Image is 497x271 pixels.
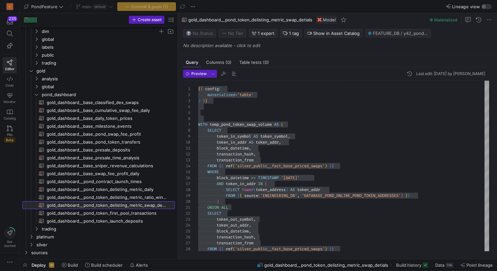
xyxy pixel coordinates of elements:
[221,246,224,252] span: {
[217,146,249,151] span: block_datetime
[297,187,320,192] span: token_addr
[22,185,175,193] a: gold_dashboard__pond_token_delisting_metric_daily​​​​​​​​​​
[256,140,279,145] span: token_addr
[183,92,190,98] div: 2
[183,181,190,187] div: 17
[249,229,251,234] span: ,
[183,163,190,169] div: 14
[198,122,207,127] span: WITH
[226,193,235,198] span: FROM
[274,122,279,127] span: AS
[47,209,167,217] span: gold_dashboard__pond_token_first_pool_transactions​​​​​​​​​​
[22,91,175,98] div: Press SPACE to select this row.
[3,1,17,12] a: C
[3,73,17,90] a: Code
[22,27,175,35] div: Press SPACE to select this row.
[7,3,13,10] div: C
[249,29,277,38] button: 1 expert
[281,122,283,127] span: (
[434,17,457,22] span: Materialized
[31,4,58,9] span: PondFeature
[22,201,175,209] a: gold_dashboard__pond_token_delisting_metric_swap_detials​​​​​​​​​​
[22,114,175,122] div: Press SPACE to select this row.
[256,187,286,192] span: token_address
[206,60,231,65] span: Columns
[3,106,17,123] a: Catalog
[217,157,253,163] span: transaction_from
[42,75,174,83] span: analysis
[221,205,228,210] span: ALL
[183,246,190,252] div: 28
[22,217,175,225] div: Press SPACE to select this row.
[288,134,290,139] span: ,
[318,18,321,22] img: undefined
[47,99,167,106] span: gold_dashboard__base_classified_dex_swaps​​​​​​​​​​
[219,163,221,169] span: {
[22,138,175,146] a: gold_dashboard__base_pond_token_transfers​​​​​​​​​​
[329,246,332,252] span: }
[226,187,240,192] span: SELECT
[32,262,46,268] span: Deploy
[183,234,190,240] div: 26
[235,246,325,252] span: 'silver_public__fact_base_priced_swaps'
[235,92,237,97] span: =
[297,193,299,198] span: ,
[198,86,201,92] span: {
[258,31,274,36] span: 1 expert
[210,122,272,127] span: temp_pond_token_swap_volume
[22,51,175,59] div: Press SPACE to select this row.
[396,262,421,268] span: Build history
[47,202,167,209] span: gold_dashboard__pond_token_delisting_metric_swap_detials​​​​​​​​​​
[244,193,258,198] span: source
[47,217,167,225] span: gold_dashboard__pond_token_launch_deposits​​​​​​​​​​
[207,169,219,175] span: WHERE
[219,86,221,92] span: (
[217,199,219,204] span: )
[237,92,253,97] span: 'table'
[22,209,175,217] a: gold_dashboard__pond_token_first_pool_transactions​​​​​​​​​​
[365,29,431,38] button: FEATURE_DB / y42_pondfeature_main / GOLD_DASHBOARD__POND_TOKEN_DELISTING_METRIC_SWAP_DETIALS
[207,211,221,216] span: SELECT
[183,228,190,234] div: 25
[217,229,249,234] span: block_datetime
[183,110,190,116] div: 5
[183,86,190,92] div: 1
[22,193,175,201] a: gold_dashboard__pond_token_delisting_metric_ratio_windows​​​​​​​​​​
[183,187,190,193] div: 18
[188,17,312,22] span: gold_dashboard__pond_token_delisting_metric_swap_detials
[191,71,207,76] span: Preview
[203,98,205,103] span: }
[31,249,174,257] span: sources
[22,98,175,106] div: Press SPACE to select this row.
[249,140,253,145] span: AS
[22,146,175,154] div: Press SPACE to select this row.
[3,225,17,250] button: Getstarted
[183,43,494,48] p: No description available - click to edit
[458,259,496,271] button: Point lineage
[325,246,327,252] span: )
[217,234,253,240] span: transaction_hash
[22,249,175,257] div: Press SPACE to select this row.
[290,187,295,192] span: AS
[201,86,203,92] span: {
[446,262,453,268] div: 79K
[47,107,167,114] span: gold_dashboard__base_cumulative_swap_fee_daily​​​​​​​​​​
[22,233,175,241] div: Press SPACE to select this row.
[4,240,15,248] span: Get started
[405,193,408,198] span: }
[198,98,201,103] span: )
[183,216,190,222] div: 23
[22,2,65,11] button: PondFeature
[22,106,175,114] div: Press SPACE to select this row.
[47,130,167,138] span: gold_dashboard__base_pond_swap_fee_profit​​​​​​​​​​
[217,217,253,222] span: token_out_symbol
[22,75,175,83] div: Press SPACE to select this row.
[4,137,15,143] span: Beta
[6,83,14,87] span: Code
[42,36,174,43] span: global
[253,217,256,222] span: ,
[237,193,240,198] span: {
[217,175,249,180] span: block_datetime
[325,163,327,169] span: )
[82,259,126,271] button: Build scheduler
